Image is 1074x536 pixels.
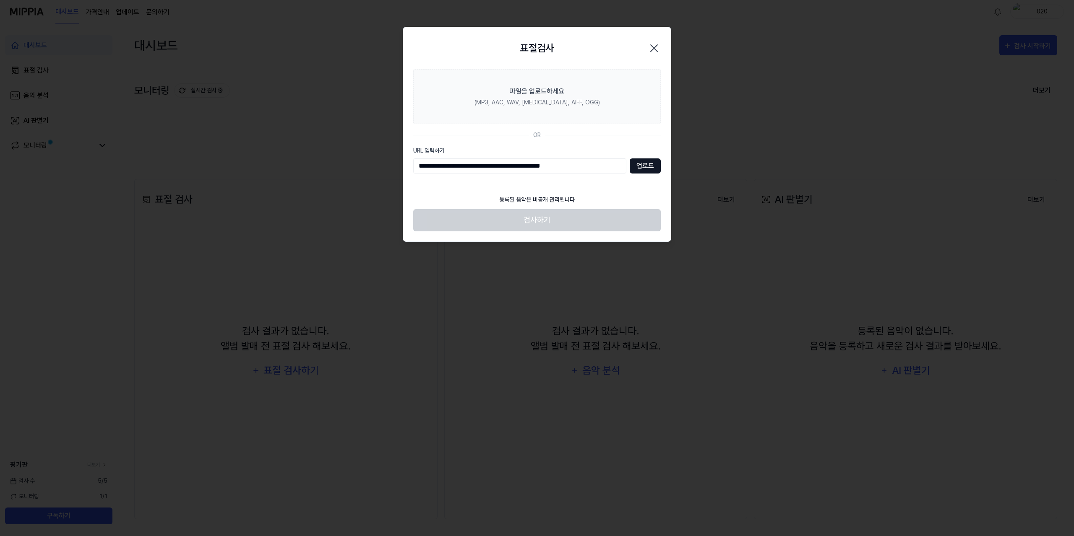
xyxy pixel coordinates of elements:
[630,158,661,173] button: 업로드
[510,86,564,96] div: 파일을 업로드하세요
[520,41,554,56] h2: 표절검사
[494,190,580,209] div: 등록된 음악은 비공개 관리됩니다
[413,146,661,155] label: URL 입력하기
[533,131,541,140] div: OR
[474,98,600,107] div: (MP3, AAC, WAV, [MEDICAL_DATA], AIFF, OGG)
